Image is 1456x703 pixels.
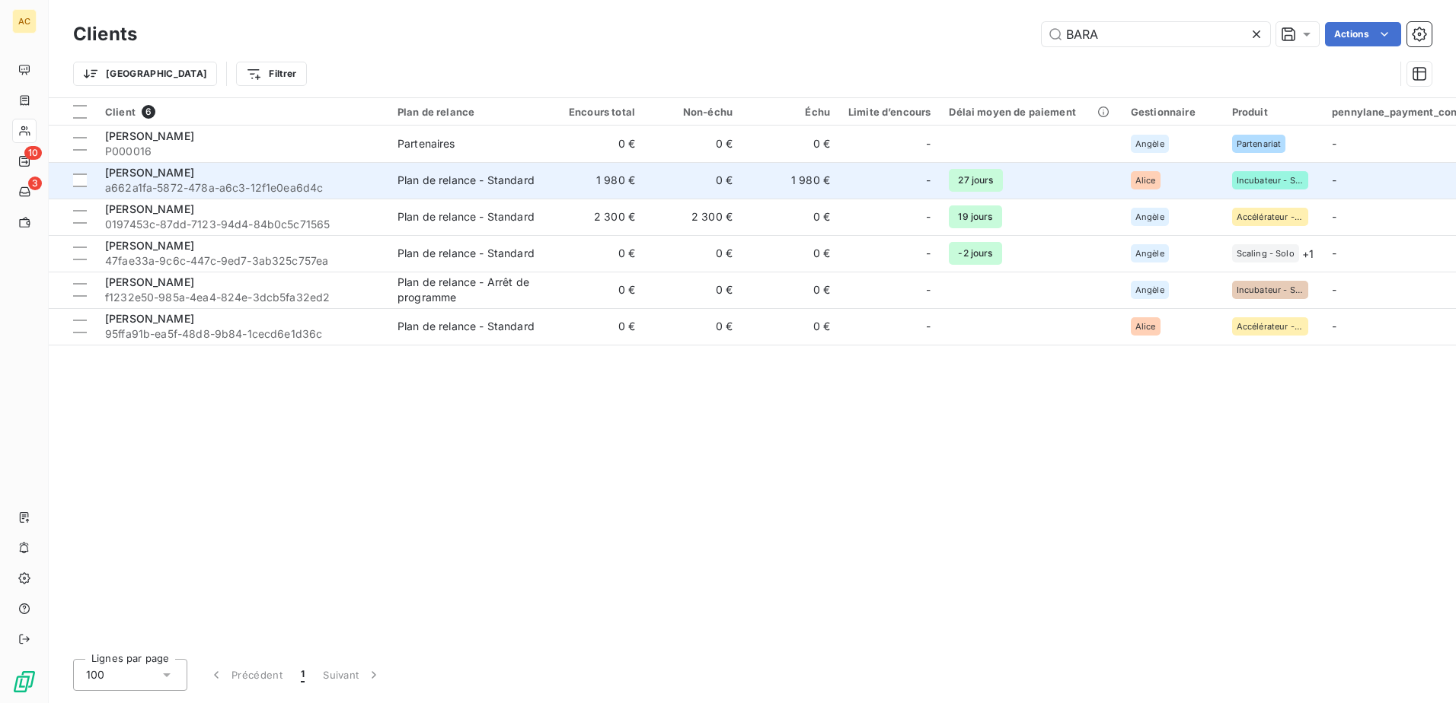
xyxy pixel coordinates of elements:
span: Alice [1135,176,1156,185]
span: 0197453c-87dd-7123-94d4-84b0c5c71565 [105,217,379,232]
td: 0 € [547,235,644,272]
span: 47fae33a-9c6c-447c-9ed7-3ab325c757ea [105,253,379,269]
span: Accélérateur - Solo [1237,322,1304,331]
td: 1 980 € [742,162,839,199]
span: Angèle [1135,212,1164,221]
span: [PERSON_NAME] [105,312,194,325]
div: Plan de relance - Standard [398,319,535,334]
div: Partenaires [398,136,455,151]
button: Actions [1325,22,1401,46]
span: Angèle [1135,249,1164,258]
span: 19 jours [949,205,1001,228]
span: a662a1fa-5872-478a-a6c3-12f1e0ea6d4c [105,180,379,196]
div: Encours total [556,106,635,118]
span: - [1332,320,1336,332]
td: 0 € [644,162,742,199]
span: - [1332,137,1336,150]
td: 0 € [742,272,839,308]
span: 1 [301,667,305,682]
span: [PERSON_NAME] [105,275,194,288]
img: Logo LeanPay [12,670,37,694]
span: Incubateur - Solo avec [PERSON_NAME] [1237,285,1304,294]
span: + 1 [1302,246,1314,262]
span: 6 [142,105,155,119]
div: Gestionnaire [1131,106,1214,118]
span: Alice [1135,322,1156,331]
iframe: Intercom live chat [1404,651,1441,688]
span: - [1332,283,1336,296]
span: [PERSON_NAME] [105,166,194,179]
span: 95ffa91b-ea5f-48d8-9b84-1cecd6e1d36c [105,326,379,342]
span: Angèle [1135,285,1164,294]
td: 0 € [742,199,839,235]
button: [GEOGRAPHIC_DATA] [73,62,217,86]
div: Non-échu [653,106,733,118]
div: Limite d’encours [848,106,931,118]
td: 0 € [644,235,742,272]
span: - [926,319,931,334]
td: 0 € [547,272,644,308]
button: Précédent [200,659,292,691]
span: Scaling - Solo [1237,249,1295,258]
span: f1232e50-985a-4ea4-824e-3dcb5fa32ed2 [105,290,379,305]
span: Incubateur - Solo [1237,176,1304,185]
span: P000016 [105,144,379,159]
h3: Clients [73,21,137,48]
td: 0 € [644,272,742,308]
span: 100 [86,667,104,682]
span: 10 [24,146,42,160]
span: Partenariat [1237,139,1282,148]
div: Plan de relance [398,106,538,118]
td: 0 € [547,126,644,162]
button: 1 [292,659,314,691]
td: 1 980 € [547,162,644,199]
div: Plan de relance - Arrêt de programme [398,275,538,305]
td: 0 € [547,308,644,345]
span: - [1332,210,1336,223]
td: 0 € [644,308,742,345]
span: - [1332,173,1336,186]
span: Accélérateur - Solo [1237,212,1304,221]
span: - [926,173,931,188]
span: Client [105,106,136,118]
td: 0 € [742,126,839,162]
button: Filtrer [236,62,306,86]
td: 0 € [644,126,742,162]
span: [PERSON_NAME] [105,239,194,252]
span: 3 [28,177,42,190]
span: - [926,209,931,224]
span: - [926,246,931,261]
input: Rechercher [1042,22,1270,46]
span: 27 jours [949,169,1002,192]
span: [PERSON_NAME] [105,202,194,215]
div: Plan de relance - Standard [398,173,535,188]
span: - [926,282,931,297]
div: Délai moyen de paiement [949,106,1112,118]
span: - [926,136,931,151]
div: AC [12,9,37,33]
button: Suivant [314,659,391,691]
span: - [1332,247,1336,259]
td: 0 € [742,308,839,345]
td: 2 300 € [644,199,742,235]
td: 0 € [742,235,839,272]
span: [PERSON_NAME] [105,129,194,142]
div: Plan de relance - Standard [398,246,535,261]
td: 2 300 € [547,199,644,235]
div: Plan de relance - Standard [398,209,535,224]
div: Produit [1232,106,1314,118]
span: -2 jours [949,242,1001,265]
span: Angèle [1135,139,1164,148]
div: Échu [751,106,830,118]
